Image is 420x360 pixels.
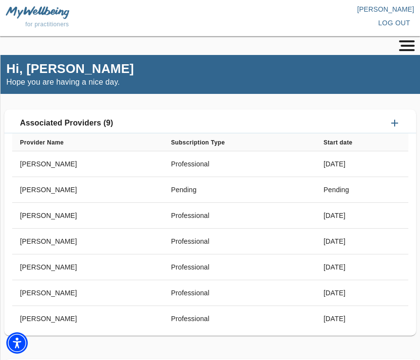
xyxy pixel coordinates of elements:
[6,332,28,354] div: Accessibility Menu
[12,151,163,177] td: [PERSON_NAME]
[20,139,64,146] b: Provider Name
[12,177,163,203] td: [PERSON_NAME]
[210,4,414,14] p: [PERSON_NAME]
[12,203,163,229] td: [PERSON_NAME]
[316,280,408,306] td: [DATE]
[316,229,408,254] td: [DATE]
[6,76,134,88] p: Hope you are having a nice day.
[378,17,410,29] span: log out
[163,151,316,177] td: Professional
[6,61,134,76] h4: Hi, [PERSON_NAME]
[163,177,316,203] td: Pending
[171,139,225,146] b: Subscription Type
[6,6,69,18] img: MyWellbeing
[374,14,414,32] button: log out
[316,306,408,332] td: [DATE]
[316,254,408,280] td: [DATE]
[12,254,163,280] td: [PERSON_NAME]
[12,280,163,306] td: [PERSON_NAME]
[25,21,69,28] span: for practitioners
[316,177,408,203] td: Pending
[163,229,316,254] td: Professional
[163,306,316,332] td: Professional
[316,151,408,177] td: [DATE]
[316,203,408,229] td: [DATE]
[12,306,163,332] td: [PERSON_NAME]
[324,139,352,146] b: Start date
[12,229,163,254] td: [PERSON_NAME]
[163,280,316,306] td: Professional
[163,203,316,229] td: Professional
[163,254,316,280] td: Professional
[20,117,113,129] p: Associated Providers (9)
